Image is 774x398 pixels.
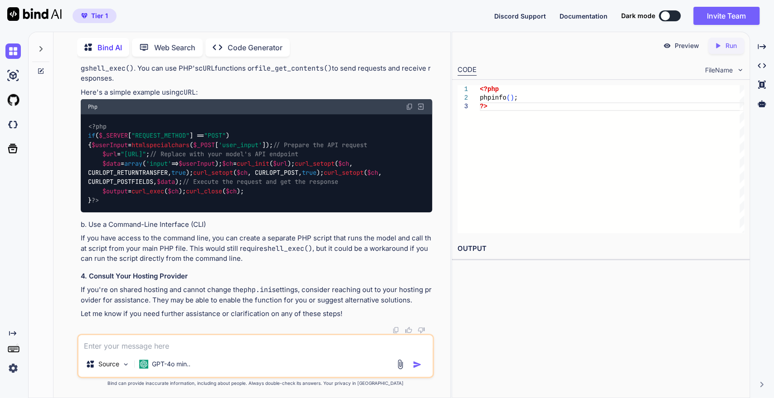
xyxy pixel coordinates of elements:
img: GPT-4o mini [139,360,148,369]
span: "REQUEST_METHOD" [131,132,190,140]
span: "[URL]" [121,150,146,158]
span: // Prepare the API request [273,141,367,149]
div: CODE [458,65,477,76]
span: curl_setopt [193,168,233,177]
span: Tier 1 [91,11,108,20]
p: Preview [675,41,699,50]
span: Dark mode [621,11,655,20]
img: Pick Models [122,360,130,368]
button: premiumTier 1 [73,9,117,23]
span: if [88,132,95,140]
img: chevron down [736,66,744,74]
span: <?php [88,122,107,130]
span: curl_exec [131,187,164,195]
h2: OUTPUT [452,238,750,259]
span: array [124,159,142,168]
span: $userInput [179,159,215,168]
img: settings [5,360,21,376]
button: Discord Support [494,11,546,21]
img: icon [413,360,422,369]
p: Bind AI [97,42,122,53]
span: ; [514,94,517,101]
code: file_get_contents() [254,64,332,73]
img: attachment [395,359,405,369]
code: shell_exec() [263,244,312,253]
p: Here's a simple example using : [81,87,433,98]
span: $ch [237,168,248,177]
p: If you have access to the command line, you can create a separate PHP script that runs the model ... [81,233,433,264]
img: Open in Browser [417,103,425,111]
code: php.ini [243,285,272,294]
img: like [405,326,412,334]
span: 'user_input' [219,141,262,149]
span: 'input' [146,159,171,168]
code: shell_exec() [85,64,134,73]
span: $ch [367,168,378,177]
code: cURL [180,88,196,97]
span: curl_close [186,187,222,195]
span: $data [157,178,175,186]
span: $url [102,150,117,158]
span: ?> [480,103,487,110]
span: Php [88,103,97,110]
span: Documentation [560,12,608,20]
p: Source [98,360,119,369]
span: $ch [226,187,237,195]
span: true [171,168,186,177]
span: $ch [168,187,179,195]
p: Let me know if you need further assistance or clarification on any of these steps! [81,309,433,319]
div: 2 [458,94,468,102]
span: true [302,168,316,177]
span: <?php [480,86,499,93]
img: ai-studio [5,68,21,83]
p: Run [725,41,737,50]
span: curl_setopt [295,159,335,168]
span: $data [102,159,121,168]
span: curl_init [237,159,269,168]
p: Code Generator [228,42,282,53]
span: $ch [338,159,349,168]
img: githubLight [5,92,21,108]
button: Documentation [560,11,608,21]
code: cURL [199,64,215,73]
span: ) [510,94,514,101]
p: Bind can provide inaccurate information, including about people. Always double-check its answers.... [77,380,434,387]
span: $output [102,187,128,195]
img: chat [5,43,21,59]
span: phpinfo [480,94,506,101]
span: FileName [705,66,733,75]
span: $url [273,159,287,168]
span: htmlspecialchars [131,141,190,149]
span: "POST" [204,132,226,140]
p: GPT-4o min.. [152,360,190,369]
span: $userInput [92,141,128,149]
span: $ch [222,159,233,168]
span: ?> [92,196,99,204]
div: 3 [458,102,468,111]
p: Web Search [154,42,195,53]
span: curl_setopt [324,168,364,177]
span: $_POST [193,141,215,149]
span: $_SERVER [99,132,128,140]
h3: 4. Consult Your Hosting Provider [81,271,433,282]
img: copy [406,103,413,110]
img: copy [392,326,399,334]
img: dislike [418,326,425,334]
h4: b. Use a Command-Line Interface (CLI) [81,220,433,230]
img: darkCloudIdeIcon [5,117,21,132]
span: // Replace with your model's API endpoint [150,150,298,158]
button: Invite Team [693,7,759,25]
span: Discord Support [494,12,546,20]
code: ( [ ] == ) { = ( [ ]); = ; = ( => ); = ( ); ( , CURLOPT_RETURNTRANSFER, ); ( , CURLOPT_POST, ); (... [88,122,385,205]
p: If your model (Ollama or TinyLlama) provides an API, you can make HTTP requests to that API inste... [81,53,433,84]
div: 1 [458,85,468,94]
span: // Execute the request and get the response [182,178,338,186]
img: premium [81,13,88,19]
p: If you're on shared hosting and cannot change the settings, consider reaching out to your hosting... [81,285,433,305]
img: Bind AI [7,7,62,21]
img: preview [663,42,671,50]
span: ( [506,94,510,101]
